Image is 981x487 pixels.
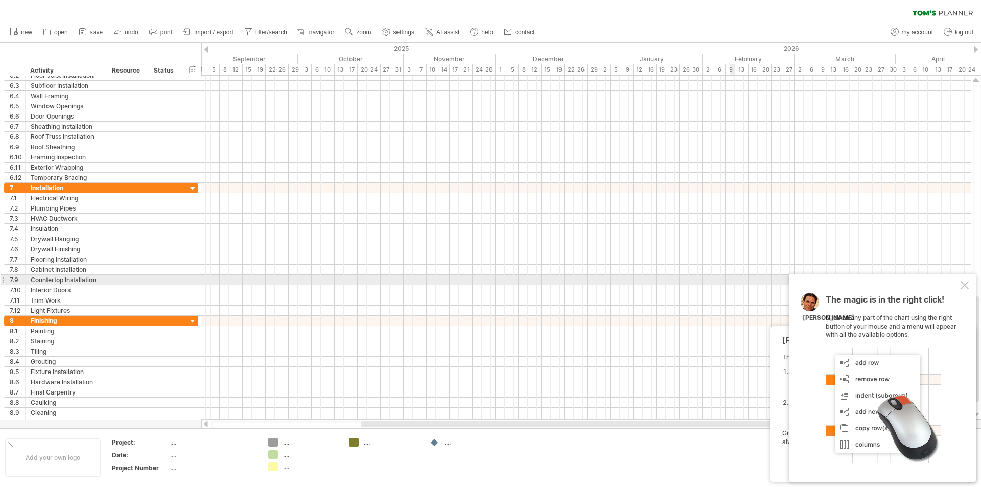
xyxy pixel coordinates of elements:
[473,64,496,75] div: 24-28
[10,418,25,428] div: 8.10
[10,357,25,366] div: 8.4
[826,295,959,463] div: Click on any part of the chart using the right button of your mouse and a menu will appear with a...
[7,26,35,39] a: new
[31,254,102,264] div: Flooring Installation
[888,26,936,39] a: my account
[515,29,535,36] span: contact
[31,224,102,234] div: Insulation
[10,398,25,407] div: 8.8
[112,451,168,459] div: Date:
[803,314,854,322] div: [PERSON_NAME]
[782,353,959,473] div: The [PERSON_NAME]'s AI-assist can help you in two ways: Give it a try! With the undo button in th...
[31,367,102,377] div: Fixture Installation
[501,26,538,39] a: contact
[10,367,25,377] div: 8.5
[31,398,102,407] div: Caulking
[289,64,312,75] div: 29 - 3
[31,142,102,152] div: Roof Sheathing
[295,26,337,39] a: navigator
[909,64,932,75] div: 6 - 10
[283,462,339,471] div: ....
[342,26,374,39] a: zoom
[31,183,102,193] div: Installation
[10,122,25,131] div: 6.7
[31,377,102,387] div: Hardware Installation
[450,64,473,75] div: 17 - 21
[10,132,25,142] div: 6.8
[30,65,101,76] div: Activity
[10,111,25,121] div: 6.6
[10,152,25,162] div: 6.10
[565,64,588,75] div: 22-26
[125,29,138,36] span: undo
[283,438,339,447] div: ....
[772,64,795,75] div: 23 - 27
[423,26,462,39] a: AI assist
[358,64,381,75] div: 20-24
[255,29,287,36] span: filter/search
[496,64,519,75] div: 1 - 5
[10,244,25,254] div: 7.6
[31,101,102,111] div: Window Openings
[31,234,102,244] div: Drywall Hanging
[112,463,168,472] div: Project Number
[818,64,840,75] div: 9 - 13
[481,29,493,36] span: help
[309,29,334,36] span: navigator
[902,29,933,36] span: my account
[31,203,102,213] div: Plumbing Pipes
[40,26,71,39] a: open
[170,438,256,447] div: ....
[863,64,886,75] div: 23 - 27
[54,29,68,36] span: open
[381,64,404,75] div: 27 - 31
[283,450,339,459] div: ....
[243,64,266,75] div: 15 - 19
[795,64,818,75] div: 2 - 6
[31,275,102,285] div: Countertop Installation
[31,81,102,90] div: Subfloor Installation
[31,326,102,336] div: Painting
[312,64,335,75] div: 6 - 10
[703,64,726,75] div: 2 - 6
[941,26,976,39] a: log out
[955,29,973,36] span: log out
[680,64,703,75] div: 26-30
[10,306,25,315] div: 7.12
[180,26,237,39] a: import / export
[31,346,102,356] div: Tiling
[795,54,896,64] div: March 2026
[10,275,25,285] div: 7.9
[726,64,749,75] div: 9 - 13
[10,295,25,305] div: 7.11
[496,54,601,64] div: December 2025
[31,295,102,305] div: Trim Work
[10,387,25,397] div: 8.7
[10,265,25,274] div: 7.8
[364,438,419,447] div: ....
[31,306,102,315] div: Light Fixtures
[31,173,102,182] div: Temporary Bracing
[298,54,404,64] div: October 2025
[749,64,772,75] div: 16 - 20
[266,64,289,75] div: 22-26
[197,54,298,64] div: September 2025
[955,64,978,75] div: 20-24
[468,26,496,39] a: help
[170,451,256,459] div: ....
[10,183,25,193] div: 7
[542,64,565,75] div: 15 - 19
[147,26,175,39] a: print
[90,29,103,36] span: save
[427,64,450,75] div: 10 - 14
[634,64,657,75] div: 12 - 16
[782,335,959,345] div: [PERSON_NAME]'s AI-assistant
[31,244,102,254] div: Drywall Finishing
[10,214,25,223] div: 7.3
[404,54,496,64] div: November 2025
[10,285,25,295] div: 7.10
[111,26,142,39] a: undo
[601,54,703,64] div: January 2026
[31,132,102,142] div: Roof Truss Installation
[10,224,25,234] div: 7.4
